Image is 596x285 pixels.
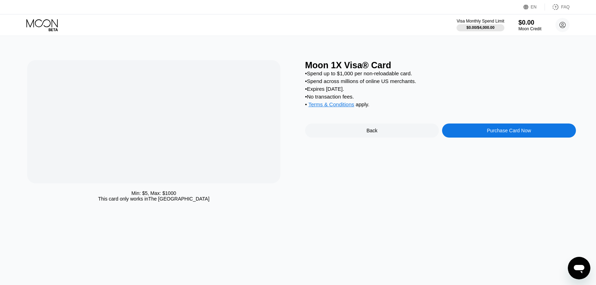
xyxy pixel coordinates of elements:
[466,25,495,30] div: $0.00 / $4,000.00
[487,128,531,133] div: Purchase Card Now
[457,19,504,24] div: Visa Monthly Spend Limit
[568,257,590,279] iframe: زر إطلاق نافذة المراسلة
[308,101,354,107] span: Terms & Conditions
[98,196,209,202] div: This card only works in The [GEOGRAPHIC_DATA]
[305,94,576,100] div: • No transaction fees.
[305,86,576,92] div: • Expires [DATE].
[131,190,176,196] div: Min: $ 5 , Max: $ 1000
[305,60,576,70] div: Moon 1X Visa® Card
[519,19,541,26] div: $0.00
[442,123,576,138] div: Purchase Card Now
[305,70,576,76] div: • Spend up to $1,000 per non-reloadable card.
[519,26,541,31] div: Moon Credit
[523,4,545,11] div: EN
[305,123,439,138] div: Back
[457,19,504,31] div: Visa Monthly Spend Limit$0.00/$4,000.00
[308,101,354,109] div: Terms & Conditions
[305,101,576,109] div: • apply .
[366,128,377,133] div: Back
[305,78,576,84] div: • Spend across millions of online US merchants.
[519,19,541,31] div: $0.00Moon Credit
[531,5,537,9] div: EN
[561,5,570,9] div: FAQ
[545,4,570,11] div: FAQ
